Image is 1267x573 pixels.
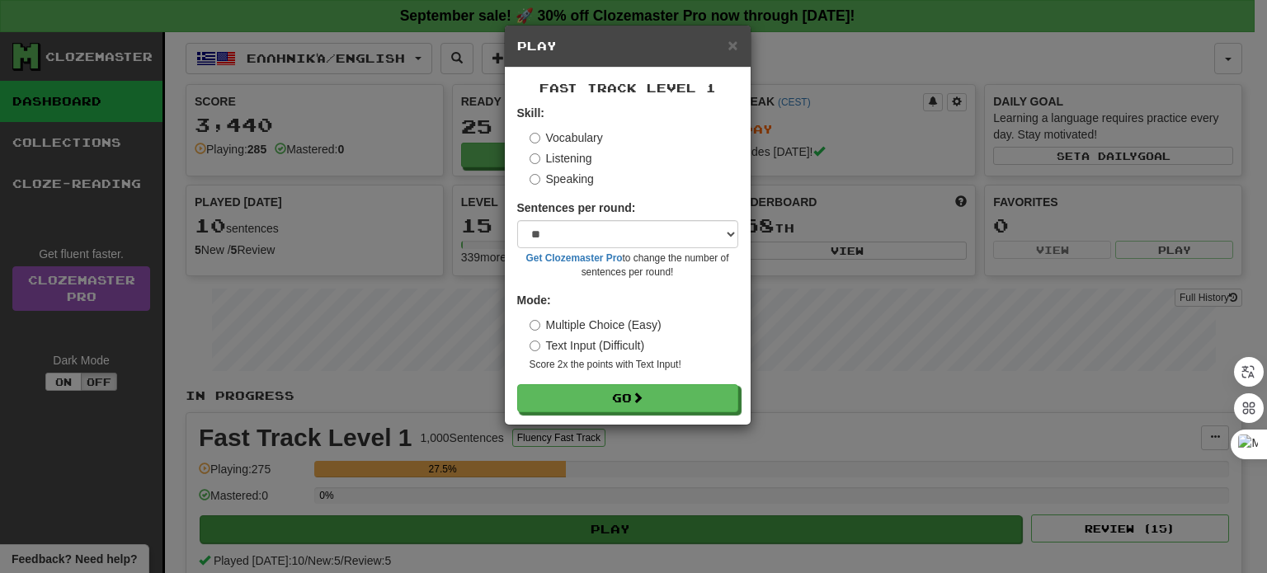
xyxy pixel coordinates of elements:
strong: Mode: [517,294,551,307]
button: Close [728,36,737,54]
input: Vocabulary [530,133,540,143]
label: Speaking [530,171,594,187]
input: Text Input (Difficult) [530,341,540,351]
span: Fast Track Level 1 [539,81,716,95]
small: to change the number of sentences per round! [517,251,738,279]
label: Sentences per round: [517,200,636,216]
button: Go [517,384,738,412]
label: Multiple Choice (Easy) [530,317,662,333]
label: Vocabulary [530,129,603,146]
span: × [728,35,737,54]
input: Listening [530,153,540,164]
label: Listening [530,150,592,167]
input: Speaking [530,174,540,185]
input: Multiple Choice (Easy) [530,320,540,331]
a: Get Clozemaster Pro [526,252,623,264]
h5: Play [517,38,738,54]
label: Text Input (Difficult) [530,337,645,354]
small: Score 2x the points with Text Input ! [530,358,738,372]
strong: Skill: [517,106,544,120]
